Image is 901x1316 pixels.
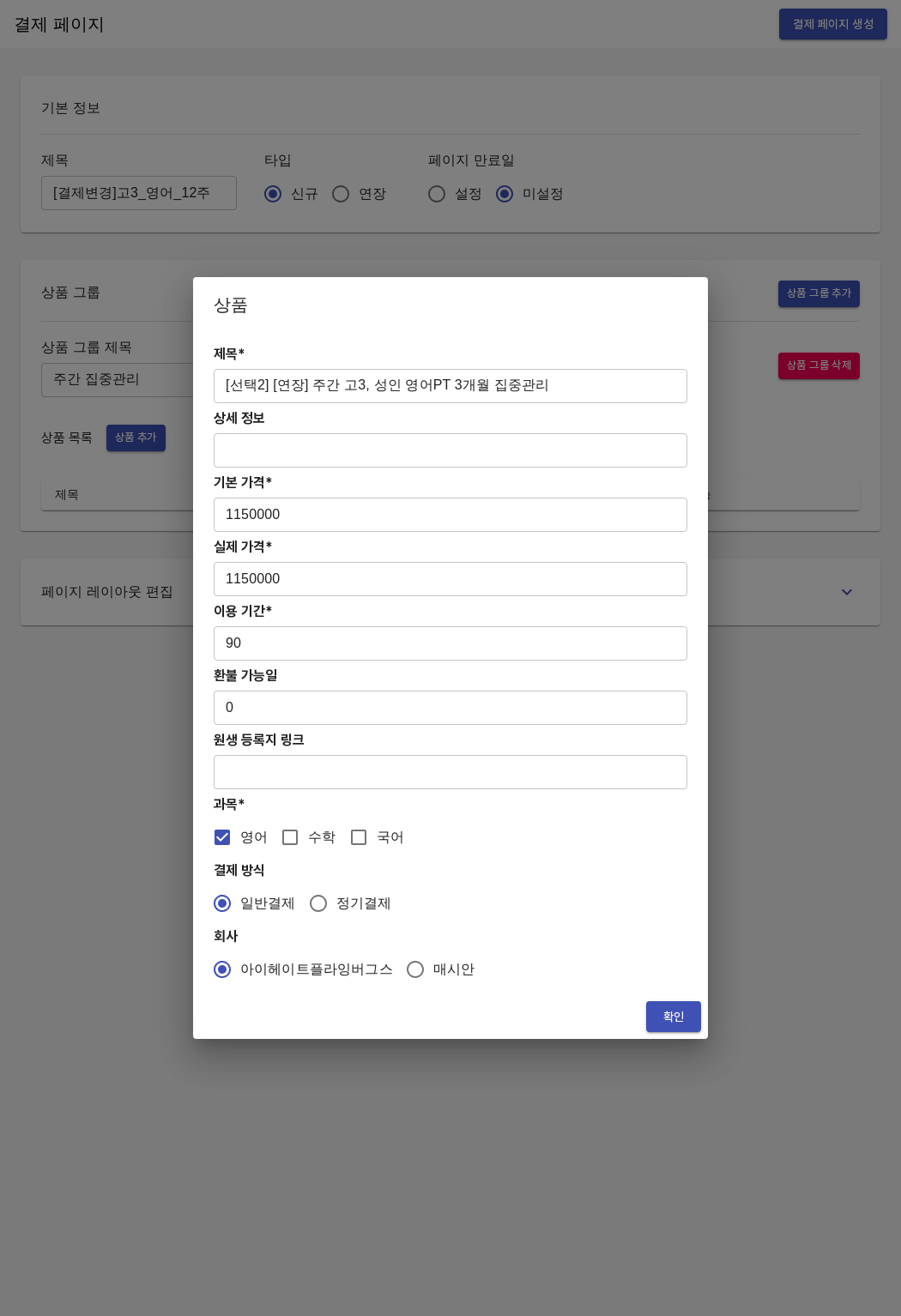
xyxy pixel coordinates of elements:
h2: 상품 [214,291,687,318]
button: 확인 [646,1001,701,1033]
h4: 환불 가능일 [214,667,687,684]
span: 아이헤이트플라잉버그스 [240,959,393,980]
h4: 결제 방식 [214,862,687,878]
span: 수학 [308,827,336,848]
h4: 원생 등록지 링크 [214,732,687,748]
h4: 이용 기간* [214,603,687,619]
h4: 기본 가격* [214,474,687,491]
h4: 실제 가격* [214,539,687,555]
span: 일반결제 [240,893,296,914]
span: 영어 [240,827,268,848]
span: 매시안 [433,959,475,980]
h4: 회사 [214,928,687,945]
h4: 상세 정보 [214,410,687,426]
span: 국어 [377,827,404,848]
span: 확인 [660,1006,687,1028]
span: 정기결제 [336,893,392,914]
